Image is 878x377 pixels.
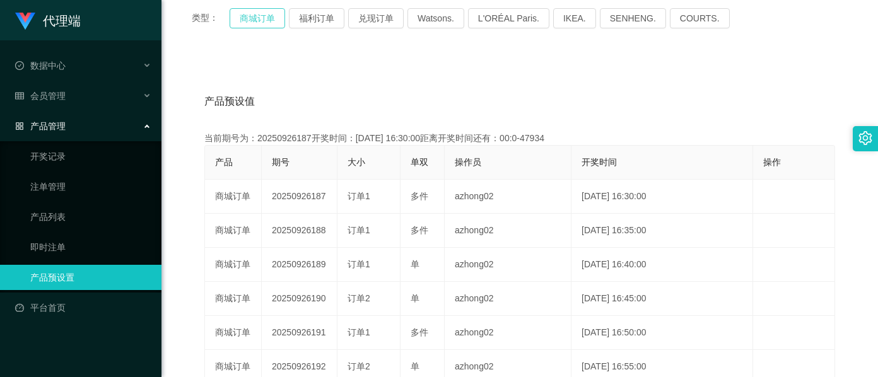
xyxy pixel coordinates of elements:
[205,214,262,248] td: 商城订单
[15,295,151,320] a: 图标: dashboard平台首页
[30,235,151,260] a: 即时注单
[571,248,753,282] td: [DATE] 16:40:00
[348,293,370,303] span: 订单2
[289,8,344,28] button: 福利订单
[411,225,428,235] span: 多件
[15,61,24,70] i: 图标: check-circle-o
[445,180,571,214] td: azhong02
[407,8,464,28] button: Watsons.
[30,144,151,169] a: 开奖记录
[262,214,337,248] td: 20250926188
[15,15,81,25] a: 代理端
[15,61,66,71] span: 数据中心
[571,282,753,316] td: [DATE] 16:45:00
[204,94,255,109] span: 产品预设值
[411,259,419,269] span: 单
[445,316,571,350] td: azhong02
[348,225,370,235] span: 订单1
[468,8,549,28] button: L'ORÉAL Paris.
[348,259,370,269] span: 订单1
[15,91,66,101] span: 会员管理
[262,282,337,316] td: 20250926190
[582,157,617,167] span: 开奖时间
[571,316,753,350] td: [DATE] 16:50:00
[205,316,262,350] td: 商城订单
[15,121,66,131] span: 产品管理
[348,327,370,337] span: 订单1
[192,8,230,28] span: 类型：
[30,174,151,199] a: 注单管理
[763,157,781,167] span: 操作
[411,361,419,371] span: 单
[15,13,35,30] img: logo.9652507e.png
[15,91,24,100] i: 图标: table
[858,131,872,145] i: 图标: setting
[43,1,81,41] h1: 代理端
[670,8,730,28] button: COURTS.
[272,157,290,167] span: 期号
[205,282,262,316] td: 商城订单
[262,180,337,214] td: 20250926187
[348,361,370,371] span: 订单2
[30,265,151,290] a: 产品预设置
[15,122,24,130] i: 图标: appstore-o
[205,180,262,214] td: 商城订单
[411,157,428,167] span: 单双
[348,157,365,167] span: 大小
[30,204,151,229] a: 产品列表
[348,191,370,201] span: 订单1
[571,214,753,248] td: [DATE] 16:35:00
[553,8,596,28] button: IKEA.
[411,191,428,201] span: 多件
[348,8,404,28] button: 兑现订单
[411,327,428,337] span: 多件
[571,180,753,214] td: [DATE] 16:30:00
[411,293,419,303] span: 单
[445,282,571,316] td: azhong02
[205,248,262,282] td: 商城订单
[455,157,481,167] span: 操作员
[230,8,285,28] button: 商城订单
[215,157,233,167] span: 产品
[445,248,571,282] td: azhong02
[445,214,571,248] td: azhong02
[204,132,835,145] div: 当前期号为：20250926187开奖时间：[DATE] 16:30:00距离开奖时间还有：00:0-47934
[262,316,337,350] td: 20250926191
[600,8,666,28] button: SENHENG.
[262,248,337,282] td: 20250926189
